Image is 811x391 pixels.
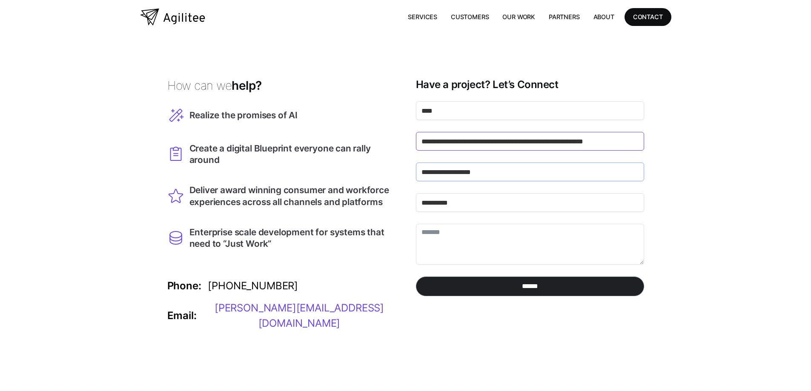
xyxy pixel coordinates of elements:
[416,101,644,301] form: Contact Form
[416,78,644,91] h3: Have a project? Let’s Connect
[189,226,395,249] div: Enterprise scale development for systems that need to “Just Work”
[167,78,395,93] h3: help?
[496,8,542,26] a: Our Work
[625,8,671,26] a: CONTACT
[140,9,205,26] a: home
[401,8,444,26] a: Services
[208,278,298,294] div: [PHONE_NUMBER]
[633,11,663,22] div: CONTACT
[189,184,395,207] div: Deliver award winning consumer and workforce experiences across all channels and platforms
[203,300,395,331] div: [PERSON_NAME][EMAIL_ADDRESS][DOMAIN_NAME]
[189,109,298,121] div: Realize the promises of AI
[542,8,587,26] a: Partners
[444,8,496,26] a: Customers
[587,8,621,26] a: About
[167,281,201,291] div: Phone:
[167,78,232,93] span: How can we
[167,311,197,321] div: Email:
[189,143,395,166] div: Create a digital Blueprint everyone can rally around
